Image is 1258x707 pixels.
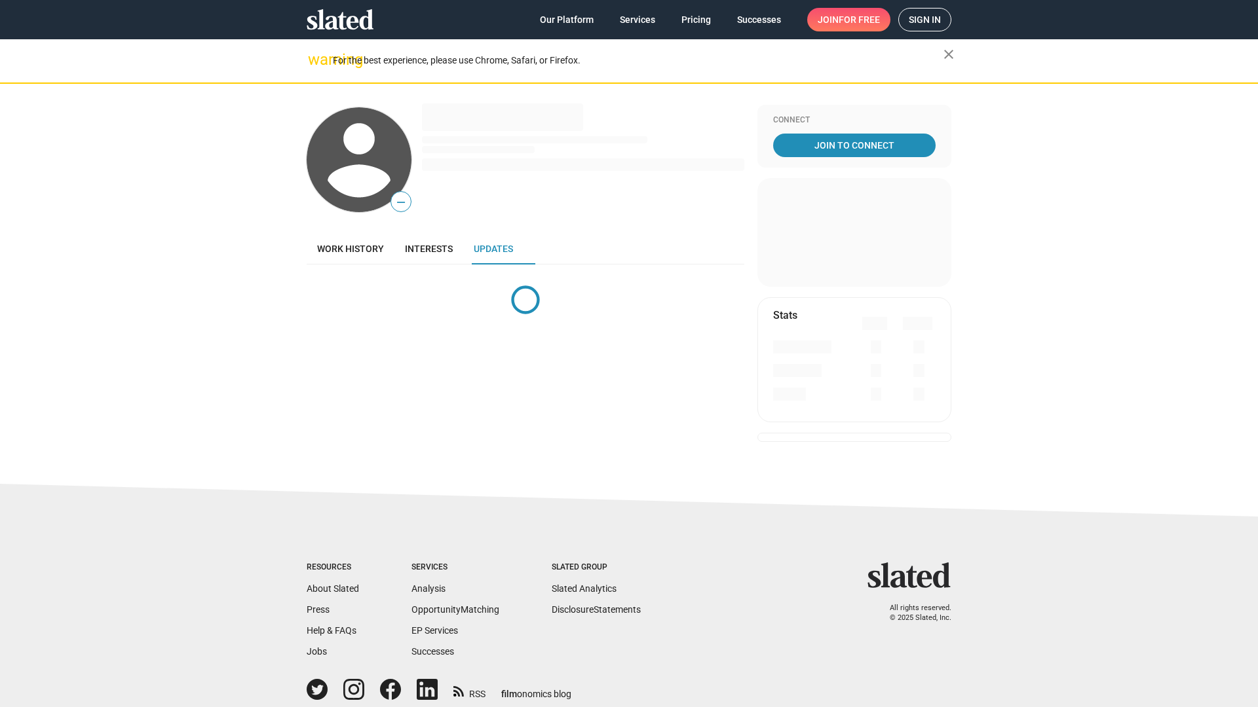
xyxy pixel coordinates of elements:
a: Sign in [898,8,951,31]
div: Services [411,562,499,573]
a: Updates [463,233,524,264]
a: EP Services [411,625,458,636]
span: Work history [317,244,384,254]
a: Pricing [671,8,721,31]
mat-icon: close [941,46,957,62]
div: Resources [307,562,359,573]
span: Join To Connect [776,134,933,157]
a: Interests [394,233,463,264]
p: All rights reserved. © 2025 Slated, Inc. [876,604,951,623]
a: Slated Analytics [552,583,617,594]
span: Join [818,8,880,31]
mat-icon: warning [308,52,324,67]
span: Services [620,8,655,31]
mat-card-title: Stats [773,308,797,322]
a: DisclosureStatements [552,604,641,615]
a: Join To Connect [773,134,936,157]
a: Analysis [411,583,446,594]
a: Jobs [307,646,327,657]
a: Press [307,604,330,615]
a: OpportunityMatching [411,604,499,615]
a: filmonomics blog [501,678,571,700]
span: film [501,689,517,699]
a: Help & FAQs [307,625,356,636]
span: — [391,194,411,211]
div: Connect [773,115,936,126]
a: Joinfor free [807,8,890,31]
a: Successes [727,8,791,31]
span: Sign in [909,9,941,31]
span: Interests [405,244,453,254]
span: for free [839,8,880,31]
span: Successes [737,8,781,31]
span: Our Platform [540,8,594,31]
a: About Slated [307,583,359,594]
a: Work history [307,233,394,264]
a: RSS [453,680,486,700]
a: Services [609,8,666,31]
a: Our Platform [529,8,604,31]
span: Pricing [681,8,711,31]
div: For the best experience, please use Chrome, Safari, or Firefox. [333,52,943,69]
a: Successes [411,646,454,657]
div: Slated Group [552,562,641,573]
span: Updates [474,244,513,254]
